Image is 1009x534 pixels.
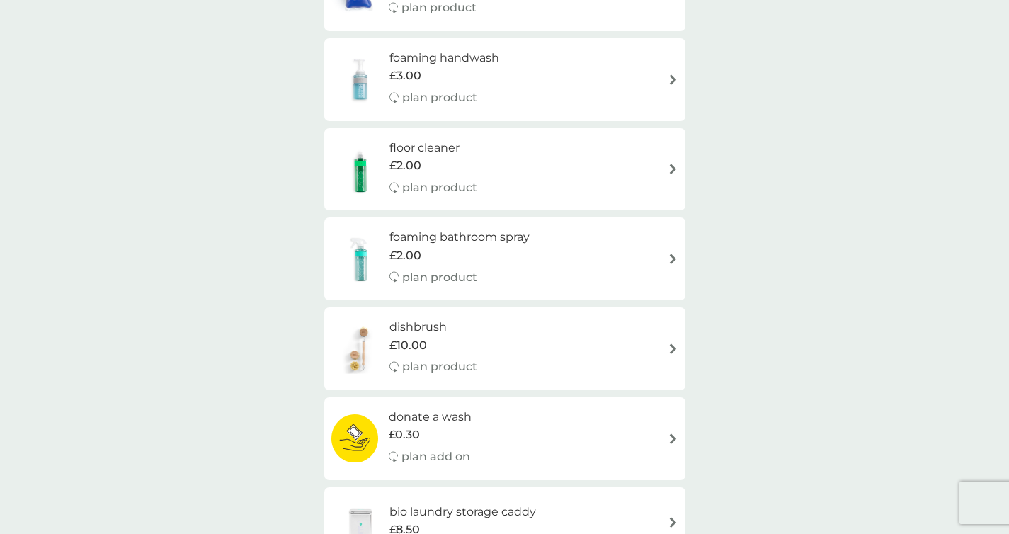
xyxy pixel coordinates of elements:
h6: bio laundry storage caddy [389,503,536,521]
p: plan product [402,89,477,107]
img: arrow right [668,343,678,354]
img: floor cleaner [331,144,389,194]
h6: foaming handwash [389,49,499,67]
img: donate a wash [331,414,379,463]
img: foaming bathroom spray [331,234,389,284]
p: plan add on [401,448,470,466]
span: £0.30 [389,426,420,444]
img: arrow right [668,517,678,528]
img: foaming handwash [331,55,389,104]
h6: dishbrush [389,318,477,336]
img: dishbrush [331,324,389,374]
span: £2.00 [389,157,421,175]
img: arrow right [668,74,678,85]
span: £2.00 [389,246,421,265]
img: arrow right [668,254,678,264]
img: arrow right [668,433,678,444]
p: plan product [402,358,477,376]
span: £10.00 [389,336,427,355]
h6: foaming bathroom spray [389,228,530,246]
h6: donate a wash [389,408,472,426]
h6: floor cleaner [389,139,477,157]
p: plan product [402,268,477,287]
img: arrow right [668,164,678,174]
p: plan product [402,178,477,197]
span: £3.00 [389,67,421,85]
